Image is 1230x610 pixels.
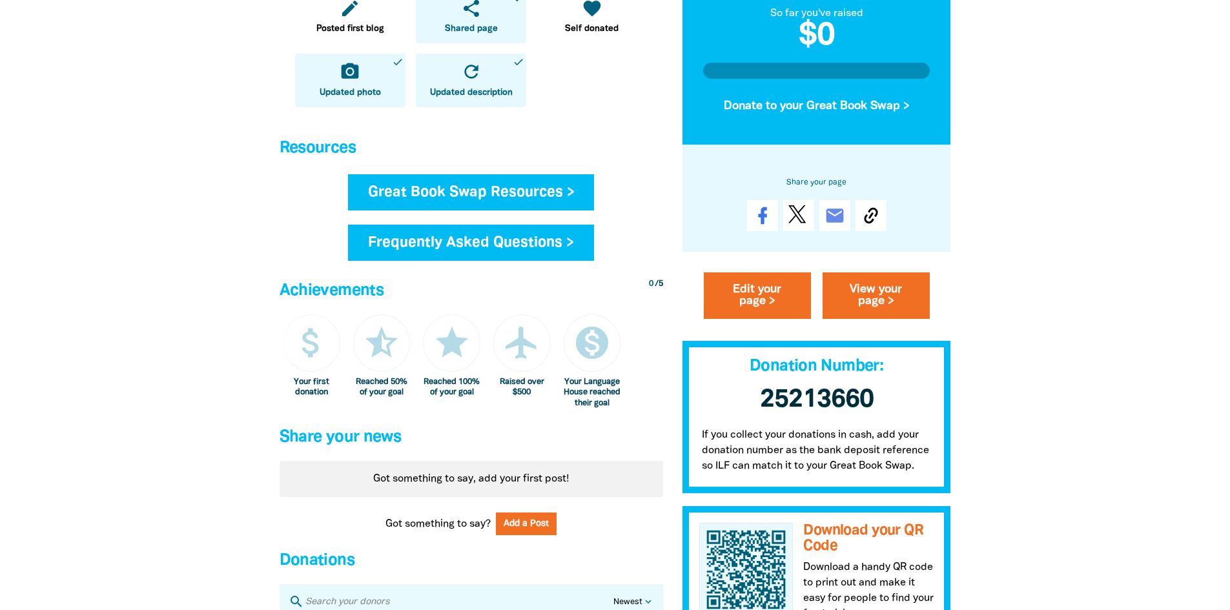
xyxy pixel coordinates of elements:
div: / 5 [649,278,663,290]
span: Updated photo [320,86,381,99]
span: Updated description [430,86,513,99]
i: monetization_on [573,323,611,362]
span: Donations [280,553,354,568]
span: Donation Number: [750,358,883,373]
span: Got something to say? [385,516,491,532]
a: Share [747,199,778,230]
i: star [433,323,471,362]
div: Paginated content [280,461,663,497]
p: If you collect your donations in cash, add your donation number as the bank deposit reference so ... [682,427,951,493]
div: Raised over $500 [493,377,551,398]
button: Copy Link [856,199,887,230]
h3: Download your QR Code [803,522,934,554]
div: Your Language House reached their goal [564,377,621,409]
a: Post [783,199,814,230]
div: Got something to say, add your first post! [280,461,663,497]
div: Your first donation [283,377,340,398]
h6: Share your page [703,176,930,190]
i: camera_alt [340,61,360,82]
i: airplanemode_active [502,323,541,362]
i: done [392,56,404,68]
span: 0 [649,280,653,288]
i: done [513,56,524,68]
a: camera_altUpdated photodone [295,54,405,107]
i: attach_money [292,323,331,362]
h2: $0 [703,21,930,52]
span: Shared page [445,23,498,36]
i: email [825,205,845,225]
i: star_half [362,323,401,362]
div: So far you've raised [703,6,930,21]
span: Self donated [565,23,619,36]
div: Reached 100% of your goal [423,377,480,398]
i: search [289,594,304,609]
a: Edit your page > [704,272,811,318]
a: View your page > [823,272,930,318]
i: refresh [461,61,482,82]
a: Frequently Asked Questions > [348,225,594,261]
div: Reached 50% of your goal [353,377,411,398]
a: email [819,199,850,230]
span: Posted first blog [316,23,384,36]
span: 25213660 [760,387,874,411]
h4: Achievements [280,278,663,304]
button: Add a Post [496,513,557,535]
span: Resources [280,141,356,156]
input: Search your donors [304,593,613,610]
h4: Share your news [280,425,663,451]
a: refreshUpdated descriptiondone [416,54,526,107]
button: Donate to your Great Book Swap > [703,89,930,124]
a: Great Book Swap Resources > [348,174,595,210]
